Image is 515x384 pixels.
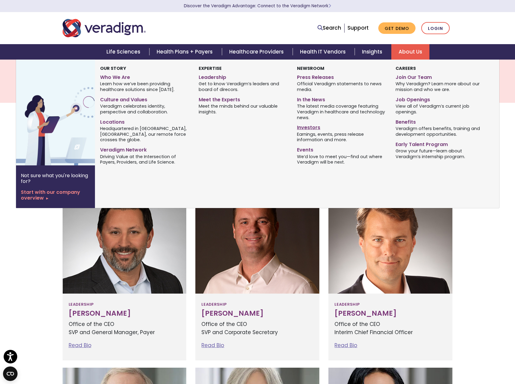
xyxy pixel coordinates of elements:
[378,22,416,34] a: Get Demo
[16,60,113,165] img: Vector image of Veradigm’s Story
[297,122,386,131] a: Investors
[297,153,386,165] span: We’d love to meet you—find out where Veradigm will be next.
[396,117,485,125] a: Benefits
[201,320,313,337] p: Office of the CEO SVP and Corporate Secretary
[297,81,386,93] span: Official Veradigm statements to news media.
[100,153,189,165] span: Driving Value at the Intersection of Payers, Providers, and Life Science.
[100,72,189,81] a: Who We Are
[21,189,90,201] a: Start with our company overview
[99,44,149,60] a: Life Sciences
[100,117,189,125] a: Locations
[184,3,331,9] a: Discover the Veradigm Advantage: Connect to the Veradigm NetworkLearn More
[297,145,386,153] a: Events
[100,94,189,103] a: Culture and Values
[297,94,386,103] a: In the News
[396,72,485,81] a: Join Our Team
[334,320,446,337] p: Office of the CEO Interim Chief Financial Officer
[199,81,288,93] span: Get to know Veradigm’s leaders and board of direcors.
[69,342,91,349] a: Read Bio
[297,72,386,81] a: Press Releases
[100,81,189,93] span: Learn how we’ve been providing healthcare solutions since [DATE].
[334,342,357,349] a: Read Bio
[396,103,485,115] span: View all of Veradigm’s current job openings.
[297,65,324,71] strong: Newsroom
[149,44,222,60] a: Health Plans + Payers
[293,44,355,60] a: Health IT Vendors
[63,18,146,38] img: Veradigm logo
[100,103,189,115] span: Veradigm celebrates identity, perspective and collaboration.
[347,24,369,31] a: Support
[334,309,446,318] h3: [PERSON_NAME]
[396,94,485,103] a: Job Openings
[421,22,450,34] a: Login
[396,65,416,71] strong: Careers
[100,65,126,71] strong: Our Story
[396,148,485,159] span: Grow your future—learn about Veradigm’s internship program.
[334,300,360,309] span: Leadership
[355,44,391,60] a: Insights
[21,173,90,184] p: Not sure what you're looking for?
[297,103,386,121] span: The latest media coverage featuring Veradigm in healthcare and technology news.
[199,94,288,103] a: Meet the Experts
[396,139,485,148] a: Early Talent Program
[100,125,189,143] span: Headquartered in [GEOGRAPHIC_DATA], [GEOGRAPHIC_DATA], our remote force crosses the globe.
[297,131,386,143] span: Earnings, events, press release information and more.
[199,72,288,81] a: Leadership
[396,125,485,137] span: Veradigm offers benefits, training and development opportunities.
[199,65,222,71] strong: Expertise
[201,309,313,318] h3: [PERSON_NAME]
[399,340,508,377] iframe: Drift Chat Widget
[328,3,331,9] span: Learn More
[69,300,94,309] span: Leadership
[222,44,293,60] a: Healthcare Providers
[391,44,429,60] a: About Us
[69,320,181,337] p: Office of the CEO SVP and General Manager, Payer
[396,81,485,93] span: Why Veradigm? Learn more about our mission and who we are.
[3,366,18,381] button: Open CMP widget
[201,300,227,309] span: Leadership
[199,103,288,115] span: Meet the minds behind our valuable insights.
[100,145,189,153] a: Veradigm Network
[318,24,341,32] a: Search
[201,342,224,349] a: Read Bio
[69,309,181,318] h3: [PERSON_NAME]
